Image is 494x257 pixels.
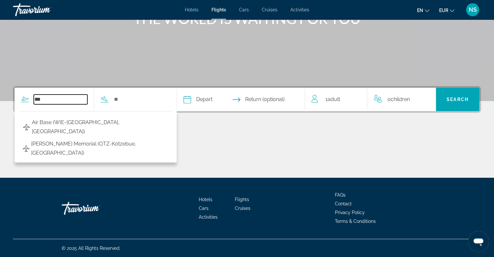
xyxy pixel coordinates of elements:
[335,192,346,198] a: FAQs
[335,201,352,206] a: Contact
[469,6,477,13] span: NS
[19,138,172,159] button: [PERSON_NAME] Memorial (OTZ-Kotzebue, [GEOGRAPHIC_DATA])
[199,206,209,211] a: Cars
[19,116,172,138] button: Air Base (WIE-[GEOGRAPHIC_DATA], [GEOGRAPHIC_DATA])
[245,95,285,104] span: Return (optional)
[447,97,469,102] span: Search
[417,8,423,13] span: en
[15,88,479,111] div: Search widget
[439,6,454,15] button: Change currency
[62,246,120,251] span: © 2025 All Rights Reserved.
[468,231,489,252] iframe: Кнопка запуска окна обмена сообщениями
[185,7,198,12] a: Hotels
[290,7,309,12] a: Activities
[325,95,340,104] span: 1
[32,118,169,136] span: Air Base (WIE-[GEOGRAPHIC_DATA], [GEOGRAPHIC_DATA])
[13,1,78,18] a: Travorium
[439,8,448,13] span: EUR
[235,206,250,211] a: Cruises
[199,214,218,220] a: Activities
[464,3,481,17] button: User Menu
[62,199,127,218] a: Go Home
[417,6,429,15] button: Change language
[233,88,285,111] button: Select return date
[262,7,277,12] a: Cruises
[335,210,365,215] a: Privacy Policy
[235,197,249,202] a: Flights
[31,139,169,158] span: [PERSON_NAME] Memorial (OTZ-Kotzebue, [GEOGRAPHIC_DATA])
[335,219,376,224] a: Terms & Conditions
[199,197,212,202] a: Hotels
[387,95,410,104] span: 0
[305,88,436,111] button: Travelers: 1 adult, 0 children
[391,96,410,102] span: Children
[327,96,340,102] span: Adult
[211,7,226,12] a: Flights
[239,7,249,12] a: Cars
[436,88,479,111] button: Search
[184,88,212,111] button: Select depart date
